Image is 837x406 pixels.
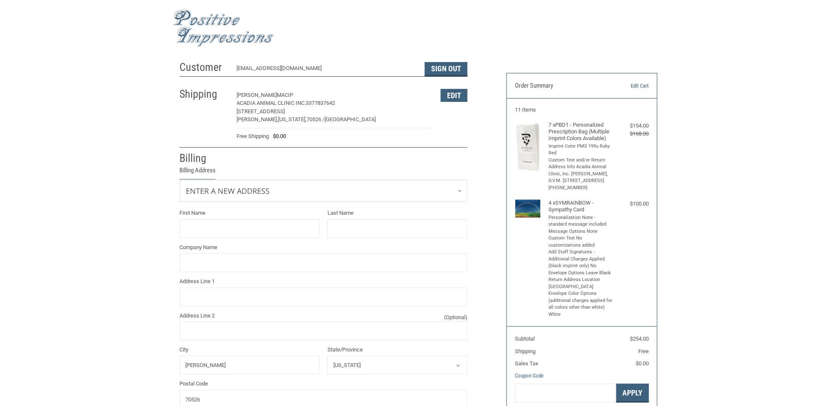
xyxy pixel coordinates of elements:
h4: 7 x PBD1 - Personalized Prescription Bag (Multiple Imprint Colors Available) [548,122,613,142]
div: [EMAIL_ADDRESS][DOMAIN_NAME] [237,64,417,76]
img: Positive Impressions [173,10,274,47]
span: Sales Tax [515,360,538,367]
span: [GEOGRAPHIC_DATA] [325,116,376,122]
span: [US_STATE], [278,116,307,122]
span: Subtotal [515,336,535,342]
label: Address Line 2 [179,312,468,320]
label: Company Name [179,243,468,252]
a: Enter or select a different address [180,180,467,202]
label: Address Line 1 [179,277,468,286]
span: Enter a new address [186,186,270,196]
span: 3377837642 [306,100,335,106]
li: Imprint Color PMS 199u Ruby Red [548,143,613,157]
span: [PERSON_NAME] [237,92,277,98]
div: $100.00 [616,200,649,208]
h2: Shipping [179,87,229,101]
label: City [179,346,320,354]
span: 70526 / [307,116,325,122]
span: [PERSON_NAME], [237,116,278,122]
label: State/Province [328,346,468,354]
button: Sign Out [425,62,468,76]
li: Envelope Color Options (additional charges applied for all colors other than white) White [548,290,613,318]
small: (Optional) [444,313,468,322]
li: Message Options None [548,228,613,235]
button: Apply [616,384,649,403]
span: Macip [277,92,294,98]
a: Edit Cart [606,82,649,90]
span: $0.00 [269,132,286,141]
h3: 11 Items [515,107,649,113]
label: Postal Code [179,380,468,388]
legend: Billing Address [179,166,216,180]
li: Custom Text and/or Return Address Info Acadia Animal Clinic, Inc. [PERSON_NAME], D.V.M. [STREET_A... [548,157,613,192]
span: Free Shipping [237,132,269,141]
span: Acadia Animal Clinic Inc. [237,100,306,106]
div: $168.00 [616,130,649,138]
li: Return Address Location [GEOGRAPHIC_DATA] [548,276,613,290]
span: $254.00 [630,336,649,342]
label: Last Name [328,209,468,217]
li: Envelope Options Leave Blank [548,270,613,277]
a: Coupon Code [515,372,544,379]
span: Shipping [515,348,536,354]
li: Personalization None - standard message included [548,214,613,228]
h4: 4 x SYMRAINBOW - Sympathy Card [548,200,613,213]
button: Edit [441,89,468,102]
input: Gift Certificate or Coupon Code [515,384,616,403]
li: Add Staff Signatures - Additional Charges Applied (black imprint only) No [548,249,613,270]
li: Custom Text No customizations added [548,235,613,249]
span: [STREET_ADDRESS] [237,108,285,115]
h3: Order Summary [515,82,606,90]
label: First Name [179,209,320,217]
h2: Customer [179,60,229,74]
span: $0.00 [636,360,649,367]
span: Free [639,348,649,354]
div: $154.00 [616,122,649,130]
h2: Billing [179,151,229,165]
